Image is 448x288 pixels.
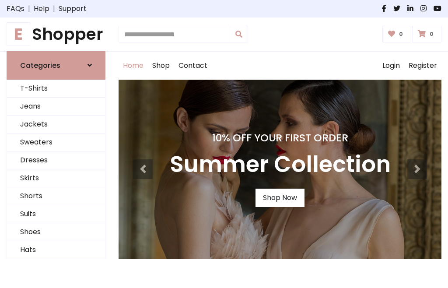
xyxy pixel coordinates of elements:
a: Dresses [7,151,105,169]
a: EShopper [7,25,105,44]
a: Shorts [7,187,105,205]
span: | [24,4,34,14]
a: Skirts [7,169,105,187]
a: 0 [382,26,411,42]
a: Register [404,52,441,80]
a: Categories [7,51,105,80]
a: T-Shirts [7,80,105,98]
a: Contact [174,52,212,80]
a: Jackets [7,116,105,133]
span: E [7,22,30,46]
a: Suits [7,205,105,223]
h3: Summer Collection [170,151,391,178]
h6: Categories [20,61,60,70]
a: Help [34,4,49,14]
a: Hats [7,241,105,259]
a: Jeans [7,98,105,116]
span: 0 [397,30,405,38]
a: Shop [148,52,174,80]
a: Sweaters [7,133,105,151]
span: 0 [427,30,436,38]
h4: 10% Off Your First Order [170,132,391,144]
a: Support [59,4,87,14]
span: | [49,4,59,14]
a: Shoes [7,223,105,241]
a: Shop Now [255,189,304,207]
h1: Shopper [7,25,105,44]
a: Login [378,52,404,80]
a: FAQs [7,4,24,14]
a: Home [119,52,148,80]
a: 0 [412,26,441,42]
